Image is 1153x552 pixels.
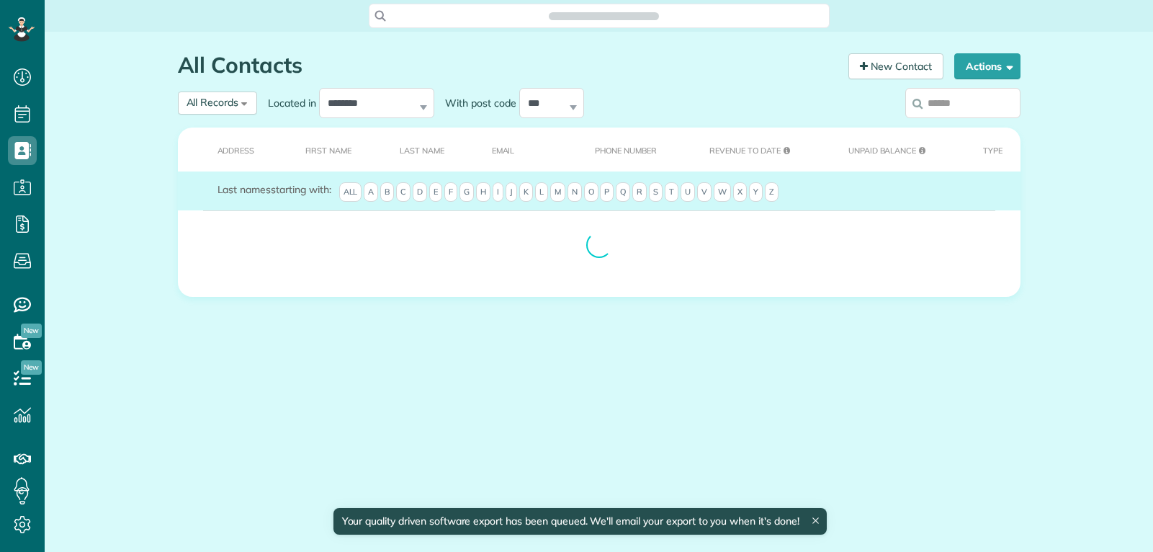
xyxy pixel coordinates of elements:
span: F [444,182,457,202]
span: X [733,182,747,202]
span: New [21,324,42,338]
span: Search ZenMaid… [563,9,645,23]
span: N [567,182,582,202]
span: K [519,182,533,202]
th: Unpaid Balance [826,128,961,172]
th: Email [470,128,573,172]
span: W [714,182,731,202]
span: H [476,182,490,202]
span: S [649,182,663,202]
label: starting with: [217,182,331,197]
span: New [21,360,42,375]
label: With post code [434,96,519,110]
span: All Records [187,96,239,109]
span: D [413,182,427,202]
span: B [380,182,394,202]
span: Y [749,182,763,202]
span: M [550,182,565,202]
th: First Name [283,128,377,172]
span: G [459,182,474,202]
span: Q [616,182,630,202]
span: C [396,182,410,202]
h1: All Contacts [178,53,838,77]
button: Actions [954,53,1020,79]
span: A [364,182,378,202]
span: All [339,182,362,202]
span: T [665,182,678,202]
span: U [681,182,695,202]
span: V [697,182,712,202]
th: Revenue to Date [687,128,826,172]
span: Last names [217,183,272,196]
th: Last Name [377,128,470,172]
span: J [506,182,517,202]
span: I [493,182,503,202]
span: L [535,182,548,202]
span: Z [765,182,779,202]
span: O [584,182,598,202]
div: Your quality driven software export has been queued. We'll email your export to you when it's done! [333,508,826,535]
span: E [429,182,442,202]
span: R [632,182,647,202]
a: New Contact [848,53,943,79]
th: Address [178,128,283,172]
span: P [600,182,614,202]
th: Phone number [573,128,687,172]
th: Type [961,128,1020,172]
label: Located in [257,96,319,110]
